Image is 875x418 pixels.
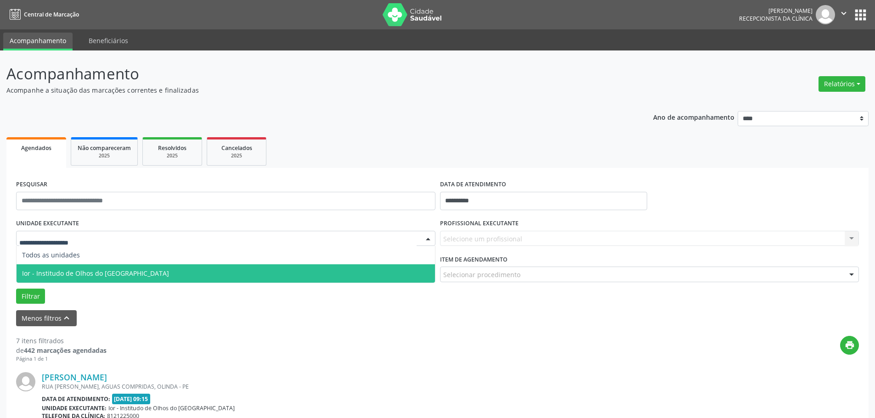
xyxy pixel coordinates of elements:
[6,85,610,95] p: Acompanhe a situação das marcações correntes e finalizadas
[16,372,35,391] img: img
[42,372,107,382] a: [PERSON_NAME]
[440,252,508,267] label: Item de agendamento
[840,336,859,355] button: print
[62,313,72,323] i: keyboard_arrow_up
[443,270,520,279] span: Selecionar procedimento
[78,152,131,159] div: 2025
[16,355,107,363] div: Página 1 de 1
[221,144,252,152] span: Cancelados
[42,383,721,390] div: RUA [PERSON_NAME], AGUAS COMPRIDAS, OLINDA - PE
[440,178,506,192] label: DATA DE ATENDIMENTO
[214,152,260,159] div: 2025
[16,346,107,355] div: de
[112,394,151,404] span: [DATE] 09:15
[16,178,47,192] label: PESQUISAR
[16,336,107,346] div: 7 itens filtrados
[108,404,235,412] span: Ior - Institudo de Olhos do [GEOGRAPHIC_DATA]
[816,5,835,24] img: img
[16,217,79,231] label: UNIDADE EXECUTANTE
[22,251,80,259] span: Todos as unidades
[22,269,169,278] span: Ior - Institudo de Olhos do [GEOGRAPHIC_DATA]
[440,217,519,231] label: PROFISSIONAL EXECUTANTE
[739,15,813,22] span: Recepcionista da clínica
[16,310,77,326] button: Menos filtroskeyboard_arrow_up
[3,33,73,50] a: Acompanhamento
[16,289,45,304] button: Filtrar
[24,11,79,18] span: Central de Marcação
[149,152,195,159] div: 2025
[6,7,79,22] a: Central de Marcação
[158,144,186,152] span: Resolvidos
[852,7,869,23] button: apps
[21,144,51,152] span: Agendados
[653,111,734,123] p: Ano de acompanhamento
[82,33,135,49] a: Beneficiários
[78,144,131,152] span: Não compareceram
[42,404,107,412] b: Unidade executante:
[845,340,855,350] i: print
[835,5,852,24] button: 
[24,346,107,355] strong: 442 marcações agendadas
[739,7,813,15] div: [PERSON_NAME]
[6,62,610,85] p: Acompanhamento
[42,395,110,403] b: Data de atendimento:
[819,76,865,92] button: Relatórios
[839,8,849,18] i: 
